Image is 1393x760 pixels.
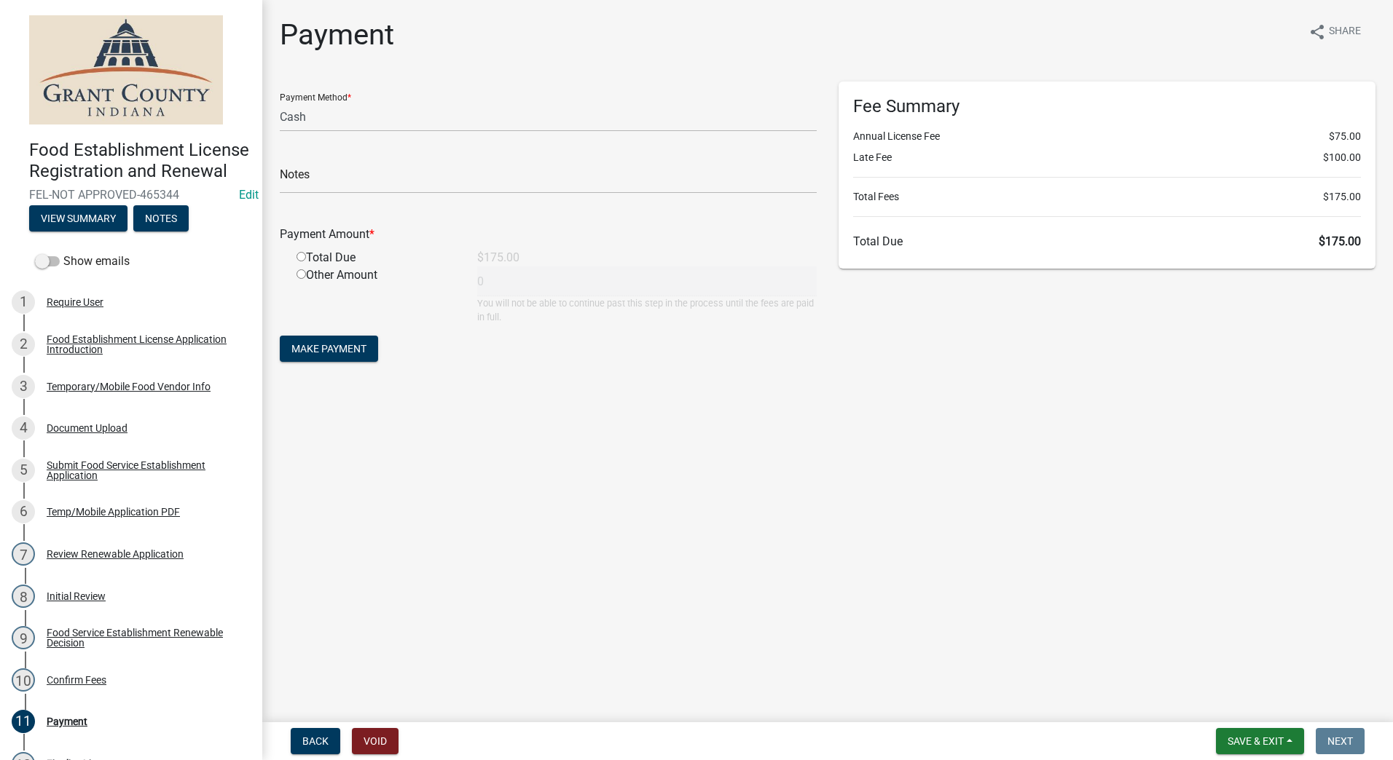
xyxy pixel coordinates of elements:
div: 8 [12,585,35,608]
h6: Fee Summary [853,96,1361,117]
div: Document Upload [47,423,127,433]
div: Temporary/Mobile Food Vendor Info [47,381,211,392]
img: Grant County, Indiana [29,15,223,124]
div: Payment Amount [269,226,828,243]
button: Save & Exit [1216,728,1304,754]
label: Show emails [35,253,130,270]
div: Confirm Fees [47,675,106,685]
button: Void [352,728,399,754]
div: Other Amount [286,266,466,324]
div: 9 [12,626,35,649]
li: Total Fees [853,189,1361,205]
span: Next [1327,735,1353,747]
wm-modal-confirm: Notes [133,213,189,225]
span: Share [1329,23,1361,41]
wm-modal-confirm: Summary [29,213,127,225]
button: View Summary [29,205,127,231]
div: Review Renewable Application [47,549,184,559]
div: 11 [12,710,35,733]
wm-modal-confirm: Edit Application Number [239,188,259,202]
div: 4 [12,416,35,440]
div: Initial Review [47,591,106,601]
li: Annual License Fee [853,129,1361,144]
div: Food Service Establishment Renewable Decision [47,628,239,648]
button: Notes [133,205,189,231]
div: 7 [12,542,35,566]
div: Submit Food Service Establishment Application [47,460,239,480]
h1: Payment [280,17,394,52]
span: Back [302,735,329,747]
div: 2 [12,333,35,356]
li: Late Fee [853,150,1361,165]
span: Save & Exit [1228,735,1284,747]
span: FEL-NOT APPROVED-465344 [29,188,233,202]
div: Payment [47,716,87,727]
i: share [1308,23,1326,41]
div: Require User [47,297,103,307]
button: shareShare [1297,17,1373,46]
button: Make Payment [280,336,378,362]
button: Back [291,728,340,754]
div: 6 [12,500,35,523]
div: 10 [12,668,35,692]
span: Make Payment [291,343,366,355]
button: Next [1316,728,1365,754]
h4: Food Establishment License Registration and Renewal [29,140,251,182]
span: $100.00 [1323,150,1361,165]
h6: Total Due [853,234,1361,248]
div: Total Due [286,249,466,266]
div: 1 [12,290,35,314]
div: Temp/Mobile Application PDF [47,507,180,517]
span: $175.00 [1323,189,1361,205]
a: Edit [239,188,259,202]
div: 5 [12,459,35,482]
div: 3 [12,375,35,398]
span: $75.00 [1329,129,1361,144]
span: $175.00 [1319,234,1361,248]
div: Food Establishment License Application Introduction [47,334,239,355]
